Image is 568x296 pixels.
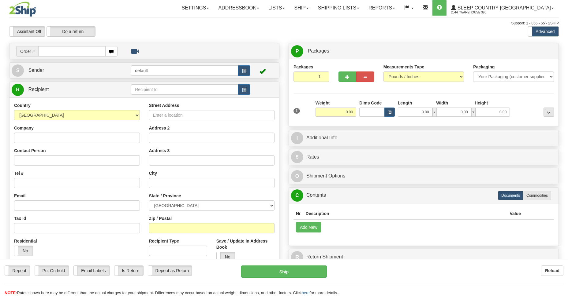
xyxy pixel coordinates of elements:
[9,21,559,26] div: Support: 1 - 855 - 55 - 2SHIP
[293,208,303,219] th: Nr
[290,0,313,16] a: Ship
[131,84,238,95] input: Recipient Id
[114,266,143,276] label: Is Return
[9,27,45,36] label: Assistant Off
[12,64,131,77] a: S Sender
[28,87,49,92] span: Recipient
[291,132,303,144] span: I
[74,266,110,276] label: Email Labels
[308,48,329,53] span: Packages
[291,151,303,163] span: $
[456,5,551,10] span: Sleep Country [GEOGRAPHIC_DATA]
[291,132,556,144] a: IAdditional Info
[9,2,36,17] img: logo2044.jpg
[291,251,556,263] a: RReturn Shipment
[291,45,303,57] span: P
[216,238,275,250] label: Save / Update in Address Book
[313,0,364,16] a: Shipping lists
[291,170,303,182] span: O
[149,215,172,221] label: Zip / Postal
[528,27,559,36] label: Advanced
[47,27,95,36] label: Do a return
[149,170,157,176] label: City
[14,170,24,176] label: Tel #
[16,46,38,57] span: Order #
[14,238,37,244] label: Residential
[217,252,235,262] label: No
[541,265,563,276] button: Reload
[14,102,31,108] label: Country
[316,100,330,106] label: Weight
[507,208,523,219] th: Value
[149,125,170,131] label: Address 2
[291,189,556,202] a: CContents
[293,108,300,114] span: 1
[432,108,437,117] span: x
[291,151,556,163] a: $Rates
[545,268,559,273] b: Reload
[293,64,313,70] label: Packages
[241,265,327,278] button: Ship
[28,68,44,73] span: Sender
[398,100,412,106] label: Length
[214,0,264,16] a: Addressbook
[436,100,448,106] label: Width
[447,0,559,16] a: Sleep Country [GEOGRAPHIC_DATA] 2044 / Warehouse 390
[451,9,497,16] span: 2044 / Warehouse 390
[475,100,488,106] label: Height
[177,0,214,16] a: Settings
[149,148,170,154] label: Address 3
[523,191,551,200] label: Commodities
[14,125,34,131] label: Company
[303,208,507,219] th: Description
[14,215,26,221] label: Tax Id
[35,266,69,276] label: Put On hold
[5,266,30,276] label: Repeat
[554,117,567,179] iframe: chat widget
[471,108,476,117] span: x
[12,64,24,77] span: S
[291,45,556,57] a: P Packages
[12,84,24,96] span: R
[14,246,33,256] label: No
[148,266,192,276] label: Repeat as Return
[302,291,310,295] a: here
[291,251,303,263] span: R
[291,170,556,182] a: OShipment Options
[383,64,424,70] label: Measurements Type
[149,102,179,108] label: Street Address
[149,193,181,199] label: State / Province
[544,108,554,117] div: ...
[359,100,382,106] label: Dims Code
[131,65,238,76] input: Sender Id
[498,191,523,200] label: Documents
[473,64,495,70] label: Packaging
[291,189,303,202] span: C
[364,0,400,16] a: Reports
[14,148,46,154] label: Contact Person
[14,193,25,199] label: Email
[12,83,118,96] a: R Recipient
[296,222,321,232] button: Add New
[264,0,290,16] a: Lists
[149,238,179,244] label: Recipient Type
[5,291,17,295] span: NOTE:
[149,110,275,120] input: Enter a location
